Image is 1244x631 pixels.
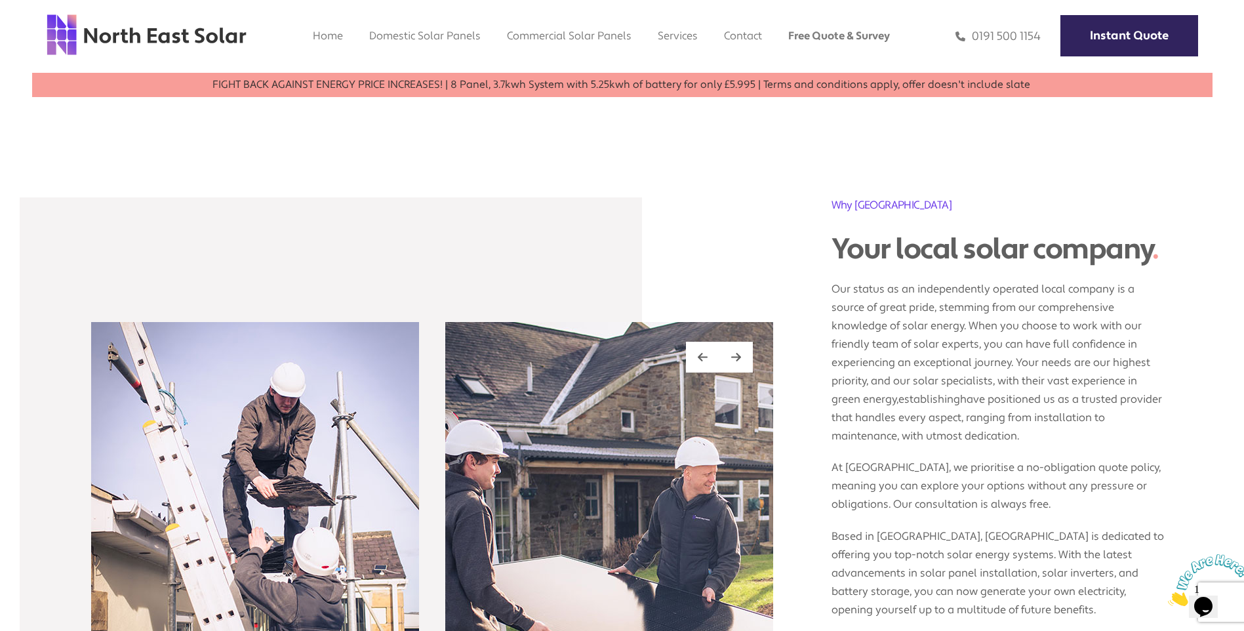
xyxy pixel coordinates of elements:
[724,29,762,43] a: Contact
[369,29,481,43] a: Domestic Solar Panels
[955,29,1041,44] a: 0191 500 1154
[658,29,698,43] a: Services
[1163,549,1244,611] iframe: chat widget
[788,29,890,43] a: Free Quote & Survey
[698,352,708,363] img: left arrow
[832,514,1167,619] p: Based in [GEOGRAPHIC_DATA], [GEOGRAPHIC_DATA] is dedicated to offering you top-notch solar energy...
[832,392,1162,443] span: have positioned us as a trusted provider that handles every aspect, ranging from installation to ...
[5,5,87,57] img: Chat attention grabber
[731,352,741,363] img: right arrow
[507,29,632,43] a: Commercial Solar Panels
[1060,15,1198,56] a: Instant Quote
[5,5,10,16] span: 1
[955,29,965,44] img: phone icon
[832,282,1150,406] span: Our status as an independently operated local company is a source of great pride, stemming from o...
[832,232,1167,267] div: Your local solar company
[1152,231,1159,268] span: .
[832,445,1167,514] p: At [GEOGRAPHIC_DATA], we prioritise a no-obligation quote policy, meaning you can explore your op...
[313,29,343,43] a: Home
[46,13,247,56] img: north east solar logo
[898,392,960,406] span: establishing
[832,197,1167,213] h2: Why [GEOGRAPHIC_DATA]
